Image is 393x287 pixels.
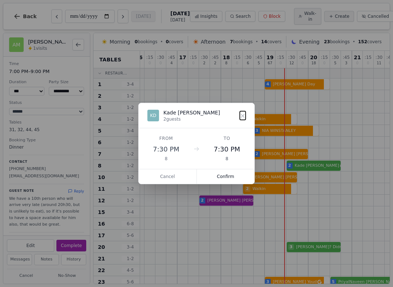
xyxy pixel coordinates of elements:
[197,169,255,184] button: Confirm
[163,109,220,116] div: Kade [PERSON_NAME]
[163,116,220,122] div: 2 guests
[208,144,246,154] div: 7:30 PM
[147,156,185,162] div: 8
[147,144,185,154] div: 7:30 PM
[208,156,246,162] div: 8
[147,136,185,141] div: From
[147,110,159,121] div: KD
[208,136,246,141] div: To
[139,169,197,184] button: Cancel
